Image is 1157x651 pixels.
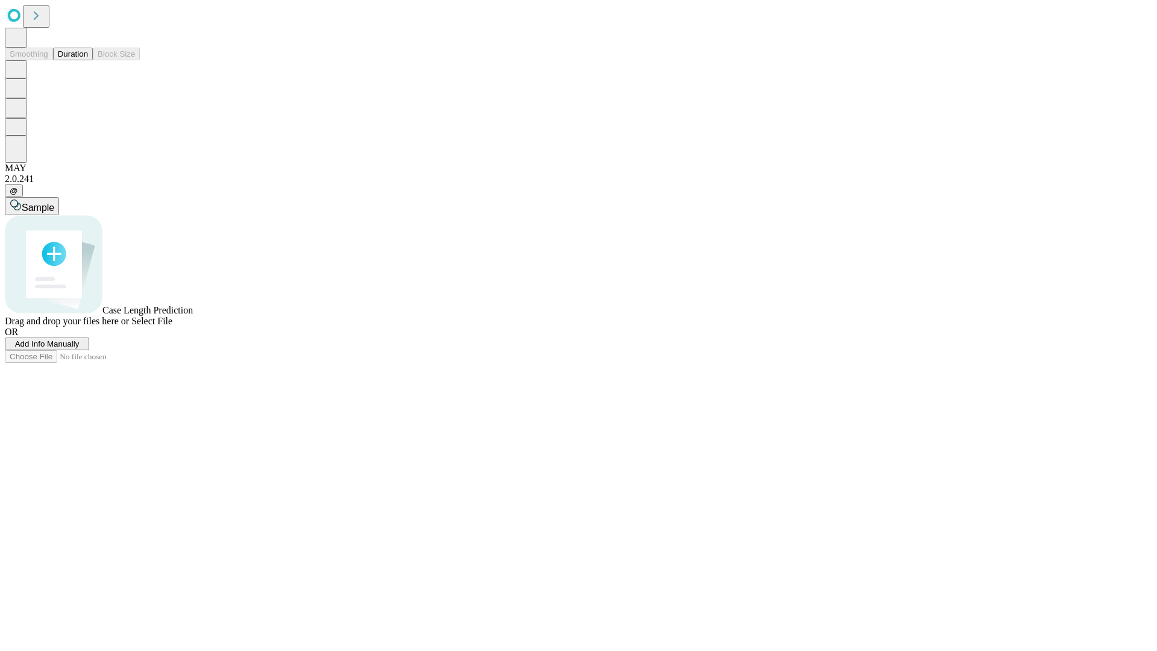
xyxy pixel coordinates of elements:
[5,163,1152,174] div: MAY
[131,316,172,326] span: Select File
[5,338,89,350] button: Add Info Manually
[5,197,59,215] button: Sample
[5,174,1152,184] div: 2.0.241
[22,203,54,213] span: Sample
[93,48,140,60] button: Block Size
[5,48,53,60] button: Smoothing
[5,184,23,197] button: @
[15,339,80,348] span: Add Info Manually
[102,305,193,315] span: Case Length Prediction
[5,327,18,337] span: OR
[10,186,18,195] span: @
[53,48,93,60] button: Duration
[5,316,129,326] span: Drag and drop your files here or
